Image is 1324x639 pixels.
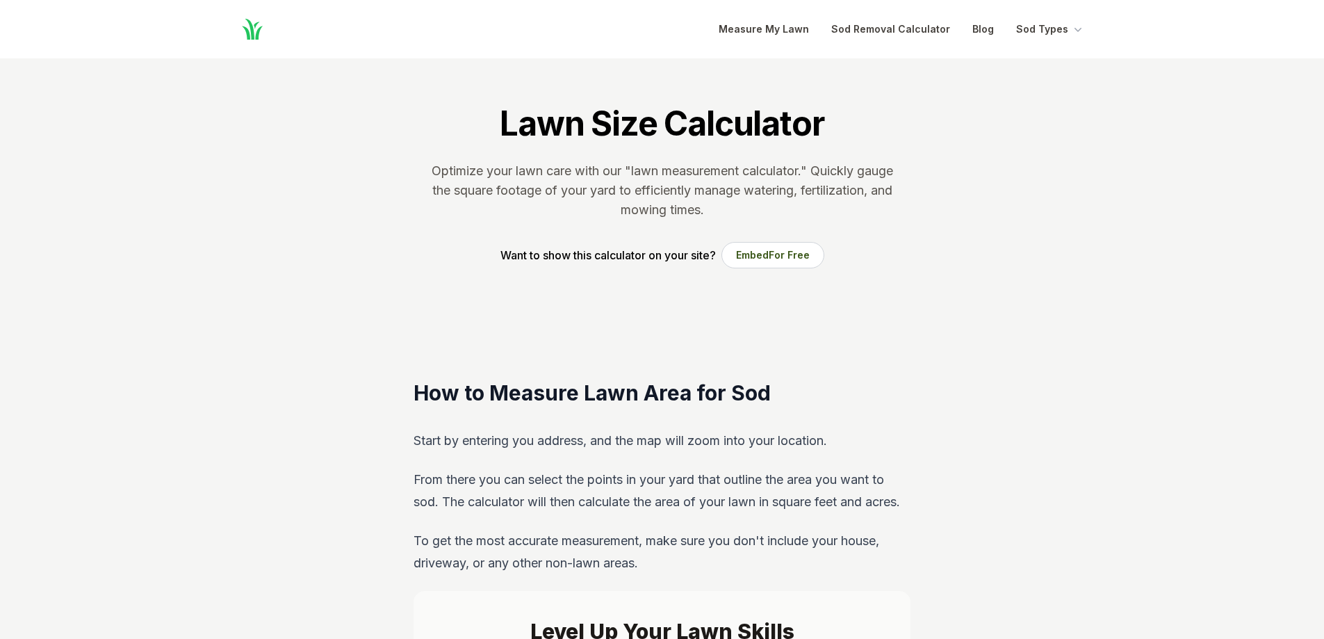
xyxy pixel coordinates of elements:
h2: How to Measure Lawn Area for Sod [414,380,910,407]
a: Measure My Lawn [719,21,809,38]
p: From there you can select the points in your yard that outline the area you want to sod. The calc... [414,469,910,513]
button: EmbedFor Free [721,242,824,268]
span: For Free [769,249,810,261]
button: Sod Types [1016,21,1085,38]
a: Sod Removal Calculator [831,21,950,38]
h1: Lawn Size Calculator [500,103,824,145]
p: To get the most accurate measurement, make sure you don't include your house, driveway, or any ot... [414,530,910,574]
p: Start by entering you address, and the map will zoom into your location. [414,430,910,452]
a: Blog [972,21,994,38]
p: Want to show this calculator on your site? [500,247,716,264]
p: Optimize your lawn care with our "lawn measurement calculator." Quickly gauge the square footage ... [429,161,896,220]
